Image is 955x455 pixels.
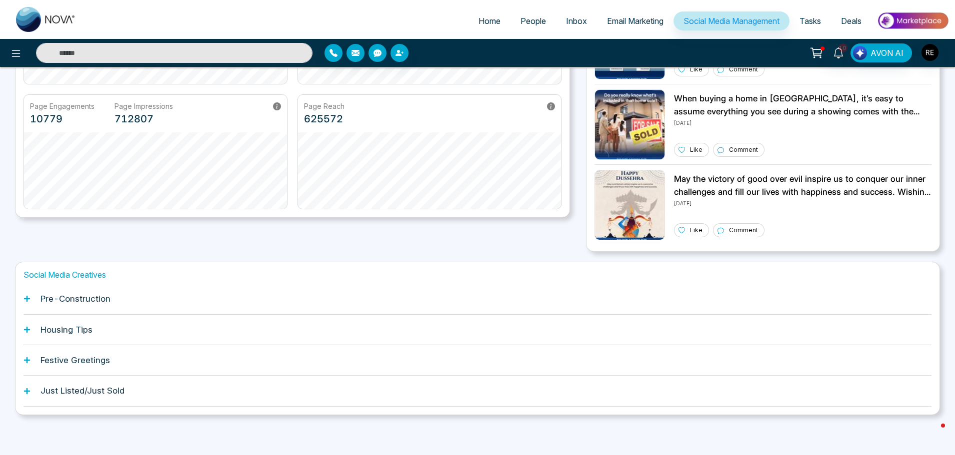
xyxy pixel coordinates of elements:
[729,226,758,235] p: Comment
[674,173,931,198] p: May the victory of good over evil inspire us to conquer our inner challenges and fill our lives w...
[729,145,758,154] p: Comment
[468,11,510,30] a: Home
[556,11,597,30] a: Inbox
[690,65,702,74] p: Like
[40,325,92,335] h1: Housing Tips
[594,170,665,240] img: Unable to load img.
[478,16,500,26] span: Home
[566,16,587,26] span: Inbox
[40,355,110,365] h1: Festive Greetings
[690,145,702,154] p: Like
[674,92,931,118] p: When buying a home in [GEOGRAPHIC_DATA], it’s easy to assume everything you see during a showing ...
[674,118,931,127] p: [DATE]
[683,16,779,26] span: Social Media Management
[40,294,110,304] h1: Pre-Construction
[114,111,173,126] p: 712807
[594,89,665,160] img: Unable to load img.
[510,11,556,30] a: People
[597,11,673,30] a: Email Marketing
[16,7,76,32] img: Nova CRM Logo
[853,46,867,60] img: Lead Flow
[921,421,945,445] iframe: Intercom live chat
[114,101,173,111] p: Page Impressions
[841,16,861,26] span: Deals
[870,47,903,59] span: AVON AI
[850,43,912,62] button: AVON AI
[799,16,821,26] span: Tasks
[304,101,344,111] p: Page Reach
[40,386,124,396] h1: Just Listed/Just Sold
[674,198,931,207] p: [DATE]
[826,43,850,61] a: 10
[921,44,938,61] img: User Avatar
[789,11,831,30] a: Tasks
[30,111,94,126] p: 10779
[690,226,702,235] p: Like
[30,101,94,111] p: Page Engagements
[304,111,344,126] p: 625572
[23,270,931,280] h1: Social Media Creatives
[729,65,758,74] p: Comment
[673,11,789,30] a: Social Media Management
[607,16,663,26] span: Email Marketing
[520,16,546,26] span: People
[838,43,847,52] span: 10
[876,9,949,32] img: Market-place.gif
[831,11,871,30] a: Deals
